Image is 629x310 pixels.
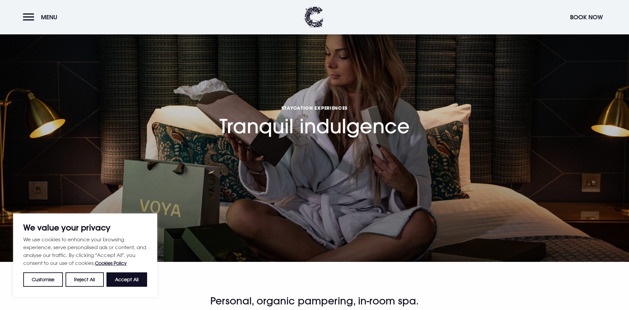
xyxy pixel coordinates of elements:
a: Cookies Policy [95,260,127,266]
button: Menu [23,10,61,24]
h2: Personal, organic pampering, in-room spa. [159,295,470,308]
button: Book Now [567,10,606,24]
p: We use cookies to enhance your browsing experience, serve personalised ads or content, and analys... [23,235,147,267]
img: Clandeboye Lodge [304,7,324,28]
h1: Tranquil indulgence [219,67,410,138]
span: Staycation Experiences [219,105,410,111]
button: Reject All [66,272,104,287]
span: Menu [41,13,57,21]
p: We value your privacy [23,224,147,231]
button: Customise [23,272,63,287]
button: Accept All [106,272,147,287]
div: We value your privacy [13,213,157,297]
